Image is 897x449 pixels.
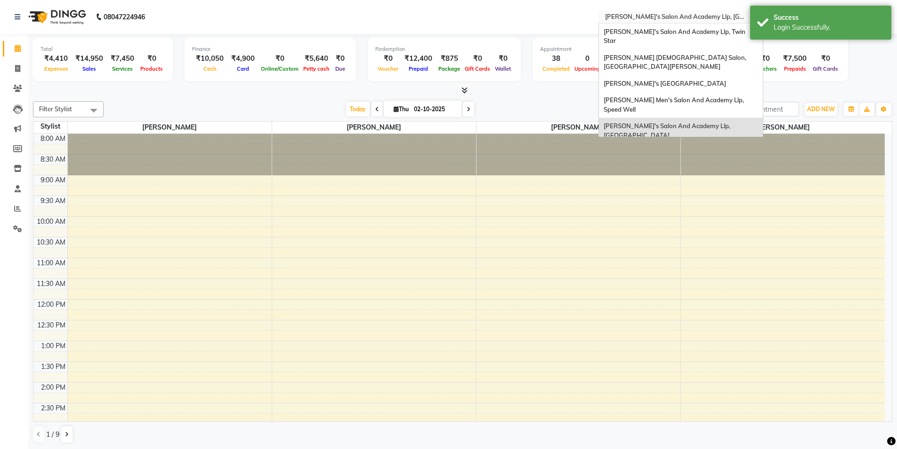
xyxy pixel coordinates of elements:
span: Gift Cards [810,65,840,72]
ng-dropdown-panel: Options list [598,23,763,137]
img: logo [24,4,89,30]
div: 2:30 PM [39,403,67,413]
div: ₹4,900 [227,53,259,64]
div: ₹7,450 [107,53,138,64]
div: ₹0 [810,53,840,64]
div: ₹875 [436,53,462,64]
span: Thu [391,106,411,113]
span: Filter Stylist [39,105,72,113]
div: 9:00 AM [39,175,67,185]
span: Due [333,65,347,72]
div: 38 [540,53,572,64]
span: Sales [80,65,98,72]
div: Stylist [33,122,67,131]
div: Appointment [540,45,657,53]
span: Petty cash [301,65,332,72]
div: 11:00 AM [35,258,67,268]
span: Vouchers [751,65,779,72]
span: Prepaid [406,65,430,72]
span: Voucher [375,65,401,72]
div: ₹0 [462,53,493,64]
span: Card [234,65,251,72]
span: ADD NEW [807,106,835,113]
div: ₹0 [332,53,348,64]
span: [PERSON_NAME] [272,122,476,133]
span: Package [436,65,462,72]
div: 11:30 AM [35,279,67,289]
span: Wallet [493,65,513,72]
span: Products [138,65,165,72]
div: ₹0 [493,53,513,64]
span: [PERSON_NAME]'s Salon And Academy Llp, Twin Star [604,28,747,45]
div: ₹4,410 [40,53,72,64]
div: 10:00 AM [35,217,67,227]
div: ₹10,050 [192,53,227,64]
span: Online/Custom [259,65,301,72]
span: Prepaids [782,65,808,72]
div: ₹0 [751,53,779,64]
div: 8:00 AM [39,134,67,144]
span: Completed [540,65,572,72]
span: 1 / 9 [46,430,59,440]
button: ADD NEW [805,103,837,116]
span: [PERSON_NAME] [681,122,885,133]
div: ₹12,400 [401,53,436,64]
b: 08047224946 [104,4,145,30]
div: 12:30 PM [35,320,67,330]
div: Finance [192,45,348,53]
div: Success [774,13,884,23]
div: ₹5,640 [301,53,332,64]
div: ₹7,500 [779,53,810,64]
div: Total [40,45,165,53]
div: 8:30 AM [39,155,67,164]
span: Today [346,102,370,116]
div: 9:30 AM [39,196,67,206]
div: 1:30 PM [39,362,67,372]
span: [PERSON_NAME] Men's Salon And Academy Llp, Speed Well [604,96,745,113]
span: [PERSON_NAME] [DEMOGRAPHIC_DATA] Salon, [GEOGRAPHIC_DATA][PERSON_NAME] [604,54,748,71]
span: [PERSON_NAME] [477,122,680,133]
div: 2:00 PM [39,383,67,392]
div: Login Successfully. [774,23,884,33]
span: Upcoming [572,65,603,72]
span: Expenses [42,65,71,72]
span: Gift Cards [462,65,493,72]
span: Services [110,65,135,72]
input: 2025-10-02 [411,102,458,116]
span: Cash [201,65,219,72]
div: ₹14,950 [72,53,107,64]
span: [PERSON_NAME]'s Salon And Academy Llp, [GEOGRAPHIC_DATA] [604,122,732,139]
div: 1:00 PM [39,341,67,351]
div: 0 [572,53,603,64]
span: [PERSON_NAME] [68,122,272,133]
div: Redemption [375,45,513,53]
div: ₹0 [259,53,301,64]
div: ₹0 [138,53,165,64]
span: [PERSON_NAME]'s [GEOGRAPHIC_DATA] [604,80,726,87]
div: 12:00 PM [35,300,67,310]
div: 10:30 AM [35,237,67,247]
div: ₹0 [375,53,401,64]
